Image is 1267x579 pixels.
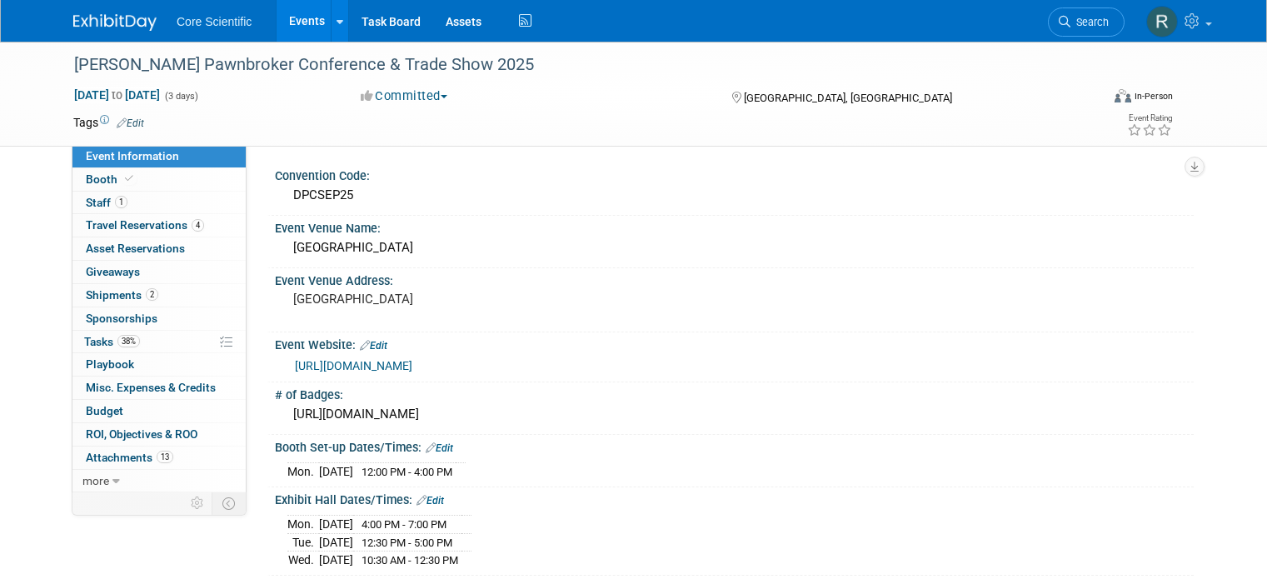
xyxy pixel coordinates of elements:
[73,87,161,102] span: [DATE] [DATE]
[287,533,319,552] td: Tue.
[1134,90,1173,102] div: In-Person
[275,435,1194,457] div: Booth Set-up Dates/Times:
[117,335,140,347] span: 38%
[125,174,133,183] i: Booth reservation complete
[72,400,246,422] a: Budget
[86,404,123,417] span: Budget
[72,192,246,214] a: Staff1
[287,235,1181,261] div: [GEOGRAPHIC_DATA]
[275,216,1194,237] div: Event Venue Name:
[362,466,452,478] span: 12:00 PM - 4:00 PM
[146,288,158,301] span: 2
[287,463,319,481] td: Mon.
[1115,89,1131,102] img: Format-Inperson.png
[295,359,412,372] a: [URL][DOMAIN_NAME]
[117,117,144,129] a: Edit
[72,145,246,167] a: Event Information
[1146,6,1178,37] img: Rachel Wolff
[183,492,212,514] td: Personalize Event Tab Strip
[72,214,246,237] a: Travel Reservations4
[72,261,246,283] a: Giveaways
[319,463,353,481] td: [DATE]
[287,402,1181,427] div: [URL][DOMAIN_NAME]
[72,331,246,353] a: Tasks38%
[86,357,134,371] span: Playbook
[275,268,1194,289] div: Event Venue Address:
[417,495,444,507] a: Edit
[287,552,319,569] td: Wed.
[86,172,137,186] span: Booth
[355,87,454,105] button: Committed
[275,332,1194,354] div: Event Website:
[86,149,179,162] span: Event Information
[426,442,453,454] a: Edit
[109,88,125,102] span: to
[84,335,140,348] span: Tasks
[86,427,197,441] span: ROI, Objectives & ROO
[192,219,204,232] span: 4
[72,307,246,330] a: Sponsorships
[1127,114,1172,122] div: Event Rating
[68,50,1080,80] div: [PERSON_NAME] Pawnbroker Conference & Trade Show 2025
[319,516,353,534] td: [DATE]
[212,492,247,514] td: Toggle Event Tabs
[73,14,157,31] img: ExhibitDay
[1048,7,1125,37] a: Search
[115,196,127,208] span: 1
[72,353,246,376] a: Playbook
[72,377,246,399] a: Misc. Expenses & Credits
[287,182,1181,208] div: DPCSEP25
[86,242,185,255] span: Asset Reservations
[275,487,1194,509] div: Exhibit Hall Dates/Times:
[86,312,157,325] span: Sponsorships
[360,340,387,352] a: Edit
[157,451,173,463] span: 13
[362,518,446,531] span: 4:00 PM - 7:00 PM
[1010,87,1173,112] div: Event Format
[362,554,458,567] span: 10:30 AM - 12:30 PM
[275,163,1194,184] div: Convention Code:
[86,218,204,232] span: Travel Reservations
[1070,16,1109,28] span: Search
[72,447,246,469] a: Attachments13
[86,381,216,394] span: Misc. Expenses & Credits
[72,237,246,260] a: Asset Reservations
[72,168,246,191] a: Booth
[72,284,246,307] a: Shipments2
[86,265,140,278] span: Giveaways
[72,423,246,446] a: ROI, Objectives & ROO
[177,15,252,28] span: Core Scientific
[275,382,1194,403] div: # of Badges:
[319,552,353,569] td: [DATE]
[72,470,246,492] a: more
[82,474,109,487] span: more
[319,533,353,552] td: [DATE]
[86,451,173,464] span: Attachments
[86,196,127,209] span: Staff
[744,92,952,104] span: [GEOGRAPHIC_DATA], [GEOGRAPHIC_DATA]
[86,288,158,302] span: Shipments
[73,114,144,131] td: Tags
[293,292,640,307] pre: [GEOGRAPHIC_DATA]
[362,537,452,549] span: 12:30 PM - 5:00 PM
[287,516,319,534] td: Mon.
[163,91,198,102] span: (3 days)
